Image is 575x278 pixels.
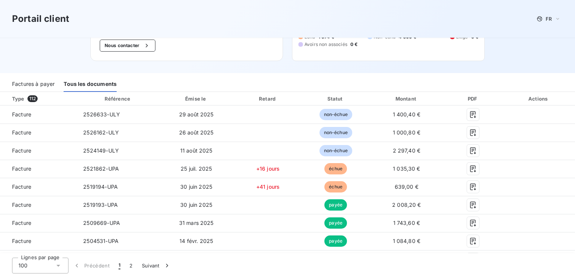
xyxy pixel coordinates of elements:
[6,237,71,245] span: Facture
[68,258,114,273] button: Précédent
[114,258,125,273] button: 1
[105,96,130,102] div: Référence
[83,147,119,154] span: 2524149-ULY
[6,183,71,191] span: Facture
[6,147,71,154] span: Facture
[180,202,212,208] span: 30 juin 2025
[392,202,421,208] span: 2 008,20 €
[83,183,118,190] span: 2519194-UPA
[235,95,301,102] div: Retard
[393,147,421,154] span: 2 297,40 €
[319,145,352,156] span: non-échue
[6,165,71,173] span: Facture
[119,262,120,269] span: 1
[27,95,38,102] span: 112
[324,199,347,211] span: payée
[393,165,420,172] span: 1 035,30 €
[83,202,118,208] span: 2519193-UPA
[179,220,214,226] span: 31 mars 2025
[12,76,55,92] div: Factures à payer
[546,16,552,22] span: FR
[445,95,501,102] div: PDF
[304,95,368,102] div: Statut
[319,127,352,138] span: non-échue
[179,111,214,118] span: 29 août 2025
[64,76,117,92] div: Tous les documents
[304,41,347,48] span: Avoirs non associés
[324,181,347,192] span: échue
[393,129,421,136] span: 1 000,80 €
[504,95,573,102] div: Actions
[179,129,214,136] span: 26 août 2025
[83,220,120,226] span: 2509669-UPA
[324,217,347,229] span: payée
[83,238,119,244] span: 2504531-UPA
[6,219,71,227] span: Facture
[181,165,212,172] span: 25 juil. 2025
[180,147,213,154] span: 11 août 2025
[83,111,120,118] span: 2526633-ULY
[371,95,442,102] div: Montant
[137,258,175,273] button: Suivant
[6,201,71,209] span: Facture
[256,183,280,190] span: +41 jours
[324,235,347,247] span: payée
[350,41,357,48] span: 0 €
[180,183,212,190] span: 30 juin 2025
[393,220,420,226] span: 1 743,60 €
[393,111,421,118] span: 1 400,40 €
[395,183,418,190] span: 639,00 €
[6,129,71,136] span: Facture
[393,238,421,244] span: 1 084,80 €
[83,129,119,136] span: 2526162-ULY
[83,165,119,172] span: 2521862-UPA
[6,111,71,118] span: Facture
[256,165,280,172] span: +16 jours
[160,95,232,102] div: Émise le
[18,262,27,269] span: 100
[319,109,352,120] span: non-échue
[179,238,213,244] span: 14 févr. 2025
[8,95,76,102] div: Type
[324,163,347,174] span: échue
[125,258,137,273] button: 2
[12,12,69,26] h3: Portail client
[100,40,155,52] button: Nous contacter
